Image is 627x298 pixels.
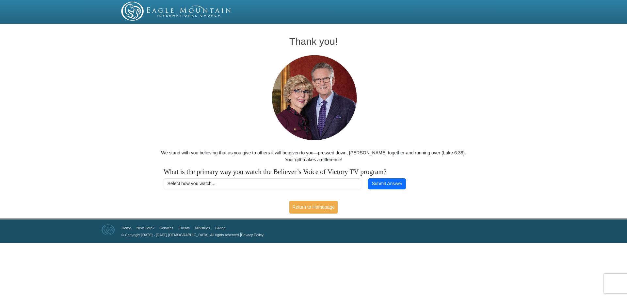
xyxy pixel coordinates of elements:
a: Events [179,226,190,230]
a: Privacy Policy [241,233,263,237]
h1: Thank you! [160,36,467,47]
a: Giving [215,226,225,230]
a: Services [160,226,173,230]
p: We stand with you believing that as you give to others it will be given to you—pressed down, [PER... [160,149,467,163]
a: Ministries [195,226,210,230]
p: | [119,231,264,238]
a: New Here? [137,226,154,230]
button: Submit Answer [368,178,406,189]
a: Return to Homepage [289,201,338,214]
img: Pastors George and Terri Pearsons [265,53,362,143]
a: © Copyright [DATE] - [DATE] [DEMOGRAPHIC_DATA]. All rights reserved. [121,233,240,237]
h4: What is the primary way you watch the Believer’s Voice of Victory TV program? [164,168,463,176]
img: EMIC [121,2,232,21]
img: Eagle Mountain International Church [102,224,115,236]
a: Home [122,226,131,230]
